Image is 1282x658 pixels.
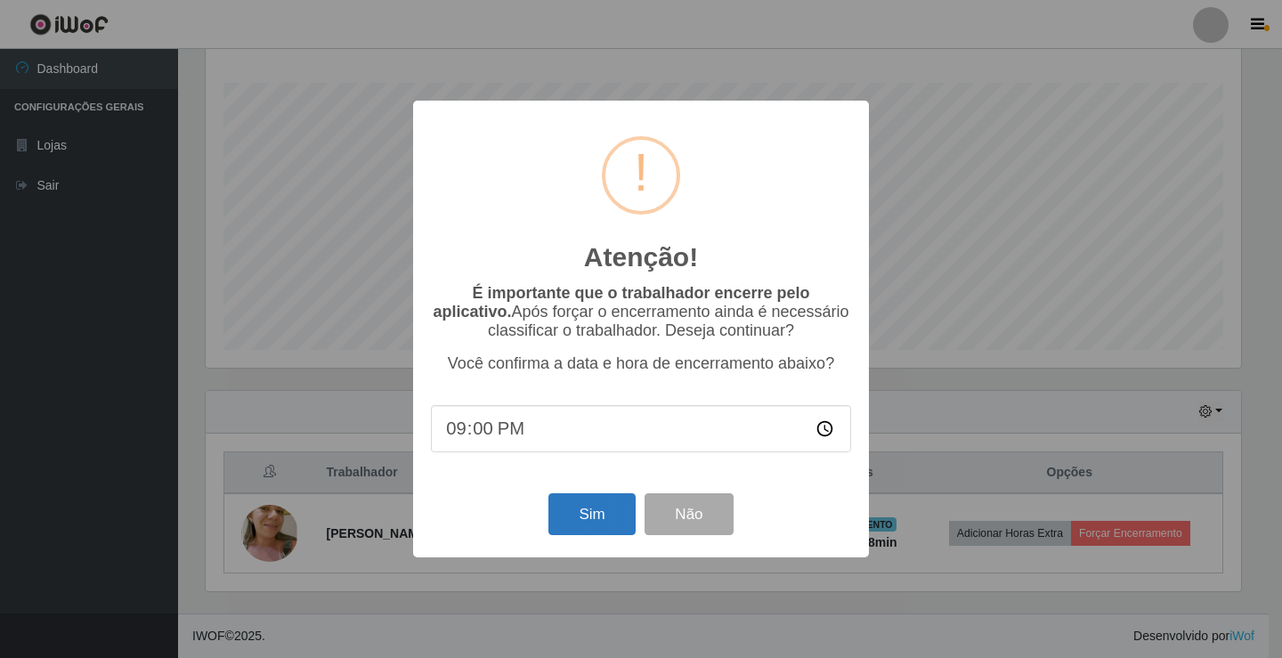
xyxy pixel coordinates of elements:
b: É importante que o trabalhador encerre pelo aplicativo. [433,284,809,321]
button: Não [645,493,733,535]
p: Após forçar o encerramento ainda é necessário classificar o trabalhador. Deseja continuar? [431,284,851,340]
p: Você confirma a data e hora de encerramento abaixo? [431,354,851,373]
button: Sim [548,493,635,535]
h2: Atenção! [584,241,698,273]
